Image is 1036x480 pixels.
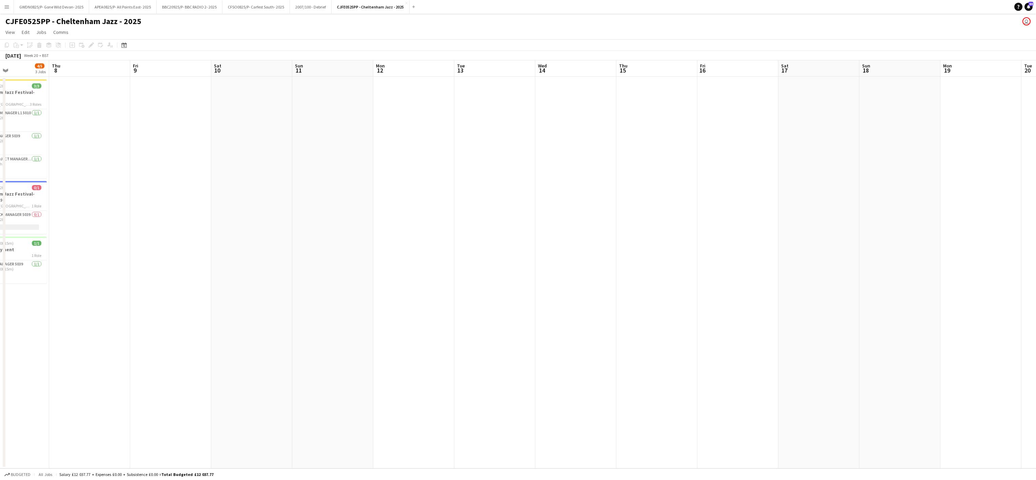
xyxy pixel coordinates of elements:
button: 2007/100 - Debrief [290,0,332,14]
span: Total Budgeted £12 037.77 [161,472,214,477]
span: 20 [1023,66,1032,74]
span: Sun [862,63,870,69]
span: 8 [51,66,60,74]
span: Jobs [36,29,46,35]
span: 1 Role [32,253,41,258]
div: BST [42,53,49,58]
button: GWDN0825/P- Gone Wild Devon- 2025 [14,0,89,14]
span: 0/1 [32,185,41,190]
span: Sat [781,63,789,69]
button: CJFE0525PP - Cheltenham Jazz - 2025 [332,0,410,14]
a: Comms [51,28,71,37]
span: 11 [294,66,303,74]
button: APEA0825/P- All Points East- 2025 [89,0,157,14]
span: Thu [619,63,627,69]
a: 84 [1024,3,1033,11]
span: 12 [375,66,385,74]
span: Sun [295,63,303,69]
span: 17 [780,66,789,74]
div: 3 Jobs [35,69,46,74]
span: Sat [214,63,221,69]
span: All jobs [37,472,54,477]
span: View [5,29,15,35]
span: 84 [1029,2,1033,6]
h1: CJFE0525PP - Cheltenham Jazz - 2025 [5,16,141,26]
app-user-avatar: Suzanne Edwards [1022,17,1031,25]
span: Budgeted [11,472,31,477]
span: 9 [132,66,138,74]
span: 16 [699,66,705,74]
span: Fri [133,63,138,69]
span: Edit [22,29,29,35]
span: 18 [861,66,870,74]
span: 13 [456,66,465,74]
button: Budgeted [3,471,32,478]
span: Tue [1024,63,1032,69]
span: Mon [943,63,952,69]
span: Wed [538,63,547,69]
div: [DATE] [5,52,21,59]
span: 14 [537,66,547,74]
a: Edit [19,28,32,37]
div: Salary £12 037.77 + Expenses £0.00 + Subsistence £0.00 = [59,472,214,477]
a: View [3,28,18,37]
a: Jobs [34,28,49,37]
span: 4/5 [35,63,44,68]
span: 1/1 [32,241,41,246]
span: 3 Roles [30,102,41,107]
span: Thu [52,63,60,69]
span: Mon [376,63,385,69]
button: BBC20925/P- BBC RADIO 2- 2025 [157,0,222,14]
span: 15 [618,66,627,74]
span: Tue [457,63,465,69]
span: Comms [53,29,68,35]
span: Week 20 [22,53,39,58]
button: CFSO0825/P- Carfest South- 2025 [222,0,290,14]
span: Fri [700,63,705,69]
span: 3/3 [32,83,41,88]
span: 1 Role [32,203,41,208]
span: 19 [942,66,952,74]
span: 10 [213,66,221,74]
